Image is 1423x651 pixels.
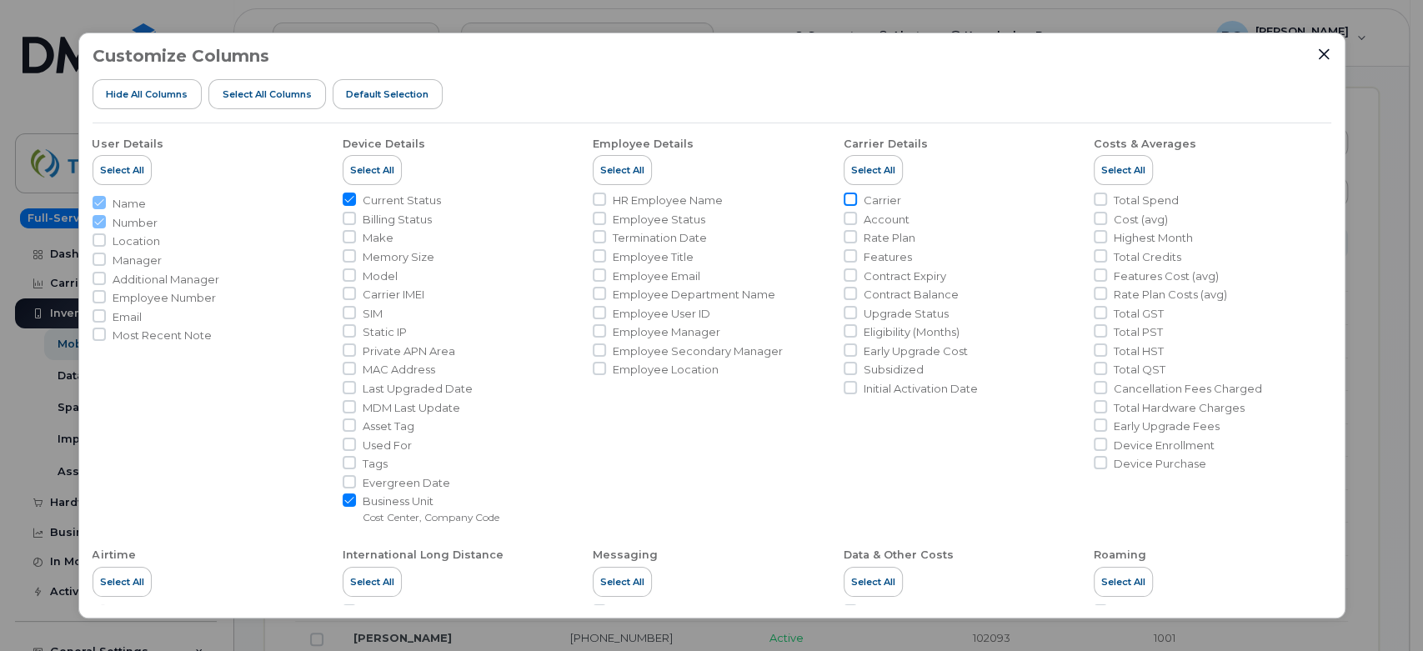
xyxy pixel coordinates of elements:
[363,306,383,322] span: SIM
[600,575,644,588] span: Select All
[1316,47,1331,62] button: Close
[363,324,407,340] span: Static IP
[113,272,219,288] span: Additional Manager
[613,324,720,340] span: Employee Manager
[93,79,203,109] button: Hide All Columns
[1114,438,1215,453] span: Device Enrollment
[363,475,450,491] span: Evergreen Date
[864,268,946,284] span: Contract Expiry
[93,548,136,563] div: Airtime
[864,362,924,378] span: Subsidized
[1101,575,1145,588] span: Select All
[100,575,144,588] span: Select All
[1114,287,1227,303] span: Rate Plan Costs (avg)
[1114,193,1179,208] span: Total Spend
[100,163,144,177] span: Select All
[363,362,435,378] span: MAC Address
[613,362,719,378] span: Employee Location
[113,290,216,306] span: Employee Number
[844,155,903,185] button: Select All
[864,230,915,246] span: Rate Plan
[363,343,455,359] span: Private APN Area
[1094,155,1153,185] button: Select All
[343,137,425,152] div: Device Details
[113,233,160,249] span: Location
[113,253,162,268] span: Manager
[593,137,694,152] div: Employee Details
[350,575,394,588] span: Select All
[1114,456,1206,472] span: Device Purchase
[1114,306,1164,322] span: Total GST
[613,230,707,246] span: Termination Date
[363,268,398,284] span: Model
[93,155,152,185] button: Select All
[851,575,895,588] span: Select All
[333,79,443,109] button: Default Selection
[363,493,499,509] span: Business Unit
[1094,137,1196,152] div: Costs & Averages
[864,604,1031,620] span: Premium Messaging Cost (avg)
[864,381,978,397] span: Initial Activation Date
[363,604,564,620] span: Long Distance Continental Cost (avg)
[113,604,208,620] span: Airtime Cost (avg)
[113,328,212,343] span: Most Recent Note
[223,88,312,101] span: Select all Columns
[1114,381,1262,397] span: Cancellation Fees Charged
[593,567,652,597] button: Select All
[864,324,960,340] span: Eligibility (Months)
[1114,212,1168,228] span: Cost (avg)
[613,249,694,265] span: Employee Title
[363,193,441,208] span: Current Status
[350,163,394,177] span: Select All
[343,548,504,563] div: International Long Distance
[363,511,499,523] small: Cost Center, Company Code
[1114,249,1181,265] span: Total Credits
[844,548,954,563] div: Data & Other Costs
[1114,343,1164,359] span: Total HST
[363,212,432,228] span: Billing Status
[1094,548,1146,563] div: Roaming
[613,604,694,620] span: SMS Cost (avg)
[1114,324,1163,340] span: Total PST
[613,268,700,284] span: Employee Email
[864,212,909,228] span: Account
[1350,578,1410,638] iframe: Messenger Launcher
[864,193,901,208] span: Carrier
[864,306,949,322] span: Upgrade Status
[363,287,424,303] span: Carrier IMEI
[363,400,460,416] span: MDM Last Update
[343,155,402,185] button: Select All
[343,567,402,597] button: Select All
[113,309,142,325] span: Email
[613,193,723,208] span: HR Employee Name
[864,287,959,303] span: Contract Balance
[106,88,188,101] span: Hide All Columns
[363,438,412,453] span: Used For
[600,163,644,177] span: Select All
[363,456,388,472] span: Tags
[1114,268,1219,284] span: Features Cost (avg)
[363,230,393,246] span: Make
[1114,604,1219,620] span: Total Roaming Cost
[844,567,903,597] button: Select All
[1114,418,1220,434] span: Early Upgrade Fees
[93,567,152,597] button: Select All
[1114,362,1165,378] span: Total QST
[844,137,928,152] div: Carrier Details
[1114,400,1245,416] span: Total Hardware Charges
[864,249,912,265] span: Features
[613,306,710,322] span: Employee User ID
[613,212,705,228] span: Employee Status
[93,137,163,152] div: User Details
[593,548,658,563] div: Messaging
[363,381,473,397] span: Last Upgraded Date
[363,418,414,434] span: Asset Tag
[864,343,968,359] span: Early Upgrade Cost
[93,47,269,65] h3: Customize Columns
[613,343,783,359] span: Employee Secondary Manager
[113,215,158,231] span: Number
[208,79,326,109] button: Select all Columns
[851,163,895,177] span: Select All
[1114,230,1193,246] span: Highest Month
[613,287,775,303] span: Employee Department Name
